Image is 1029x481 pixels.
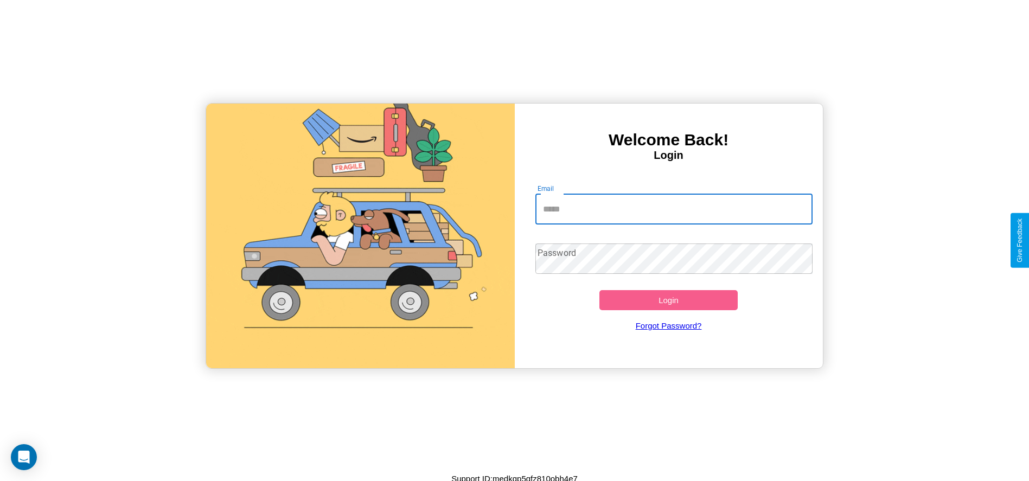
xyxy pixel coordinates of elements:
h3: Welcome Back! [515,131,823,149]
a: Forgot Password? [530,310,807,341]
button: Login [599,290,738,310]
label: Email [538,184,554,193]
div: Give Feedback [1016,219,1024,262]
img: gif [206,104,514,368]
h4: Login [515,149,823,162]
div: Open Intercom Messenger [11,444,37,470]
